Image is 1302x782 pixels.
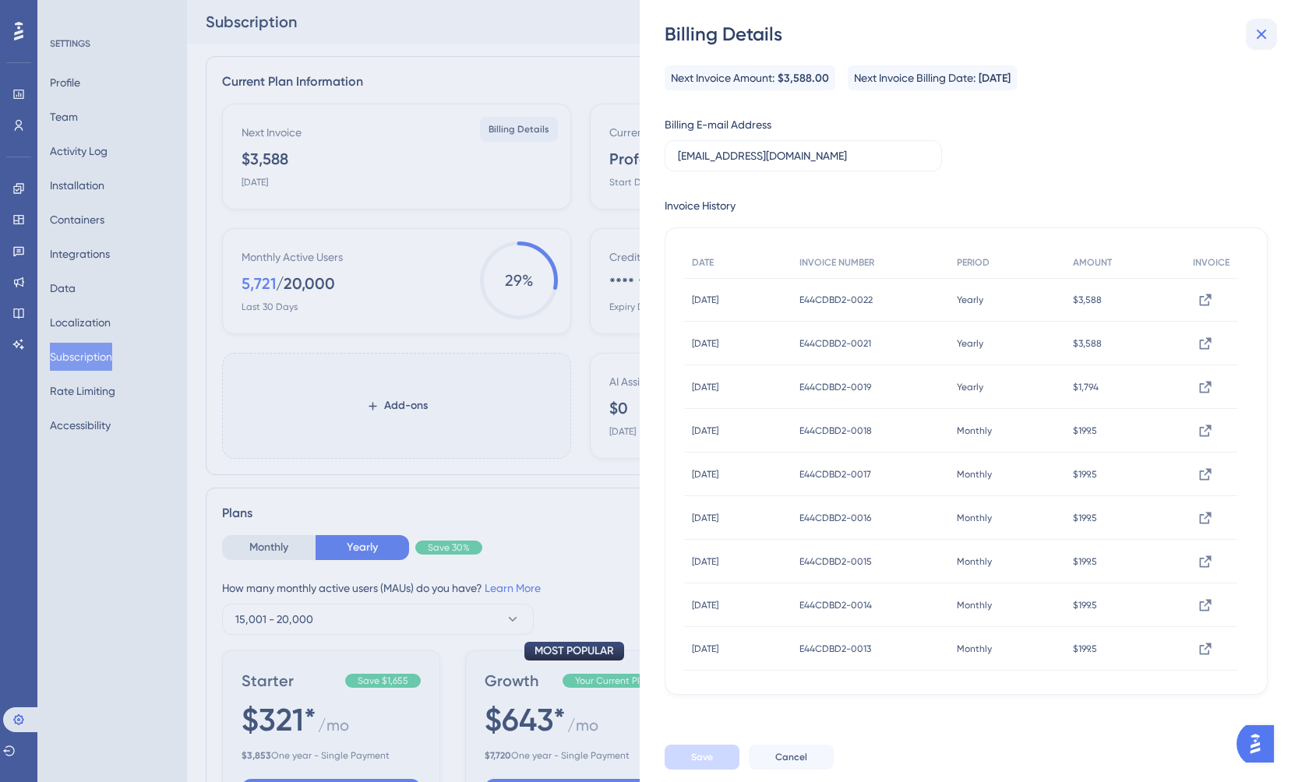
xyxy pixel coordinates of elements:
span: $3,588.00 [778,69,829,88]
span: E44CDBD2-0013 [799,643,871,655]
span: E44CDBD2-0016 [799,512,871,524]
span: PERIOD [957,256,990,269]
span: Monthly [957,643,992,655]
div: Billing E-mail Address [665,115,771,134]
span: [DATE] [692,599,718,611]
span: [DATE] [692,337,718,350]
span: Yearly [957,337,983,350]
span: $1,794 [1073,381,1099,393]
div: Billing Details [665,22,1280,47]
iframe: UserGuiding AI Assistant Launcher [1237,720,1283,767]
span: $199.5 [1073,643,1097,655]
span: E44CDBD2-0017 [799,468,871,481]
span: E44CDBD2-0019 [799,381,871,393]
span: Yearly [957,294,983,306]
span: Monthly [957,599,992,611]
span: INVOICE NUMBER [799,256,874,269]
span: E44CDBD2-0015 [799,555,872,568]
span: AMOUNT [1073,256,1112,269]
span: Monthly [957,424,992,437]
span: E44CDBD2-0014 [799,599,872,611]
span: Cancel [775,751,807,763]
span: $199.5 [1073,555,1097,568]
span: $199.5 [1073,468,1097,481]
input: E-mail [678,147,929,164]
span: [DATE] [692,468,718,481]
span: [DATE] [692,294,718,306]
span: Yearly [957,381,983,393]
span: E44CDBD2-0021 [799,337,871,350]
span: [DATE] [692,512,718,524]
span: [DATE] [692,424,718,437]
span: [DATE] [979,69,1011,88]
span: Next Invoice Amount: [671,69,774,87]
div: Invoice History [665,196,736,215]
span: DATE [692,256,714,269]
span: $199.5 [1073,424,1097,437]
span: Monthly [957,512,992,524]
span: [DATE] [692,643,718,655]
button: Save [665,745,739,770]
span: INVOICE [1193,256,1230,269]
span: $3,588 [1073,337,1102,350]
span: Monthly [957,468,992,481]
span: $199.5 [1073,512,1097,524]
span: [DATE] [692,381,718,393]
span: Monthly [957,555,992,568]
button: Cancel [749,745,834,770]
span: E44CDBD2-0018 [799,424,872,437]
span: Save [691,751,713,763]
span: Next Invoice Billing Date: [854,69,976,87]
span: $199.5 [1073,599,1097,611]
span: [DATE] [692,555,718,568]
span: $3,588 [1073,294,1102,306]
span: E44CDBD2-0022 [799,294,873,306]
